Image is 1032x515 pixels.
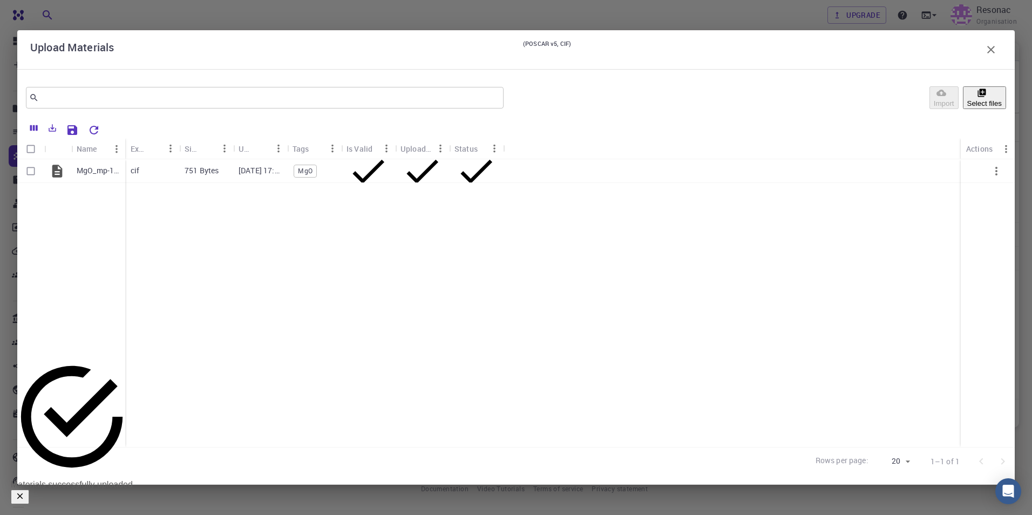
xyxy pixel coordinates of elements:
[253,140,270,157] button: Sort
[239,165,282,176] p: [DATE] 17:34 PM
[966,138,993,159] div: Actions
[347,138,372,159] div: Is Valid
[432,140,449,157] button: Menu
[378,140,395,157] button: Menu
[287,138,341,159] div: Tags
[294,166,316,175] span: MgO
[30,39,1002,60] div: Upload Materials
[216,140,233,157] button: Menu
[43,119,62,137] button: Export
[963,86,1006,109] button: Select files
[108,140,125,158] button: Menu
[239,138,253,159] div: Updated
[83,119,105,141] button: Reset Explorer Settings
[449,138,503,159] div: Status
[62,119,83,141] button: Save Explorer Settings
[20,7,53,17] span: サポート
[931,456,960,467] p: 1–1 of 1
[199,140,216,157] button: Sort
[179,138,233,159] div: Size
[11,480,133,490] div: Materials successfully uploaded
[77,138,97,159] div: Name
[341,138,395,159] div: Is Valid
[44,138,71,159] div: Icon
[25,119,43,137] button: Columns
[131,165,139,176] p: cif
[270,140,287,157] button: Menu
[961,138,1015,159] div: Actions
[125,138,179,159] div: Extension
[324,140,341,157] button: Menu
[131,138,145,159] div: Extension
[486,140,503,157] button: Menu
[816,455,868,467] p: Rows per page:
[454,138,478,159] div: Status
[71,138,125,159] div: Name
[395,138,449,159] div: Uploaded
[929,86,959,109] button: Import
[233,138,287,159] div: Updated
[77,165,120,176] p: MgO_mp-1265_computed.cif
[11,490,29,504] button: Close
[523,39,571,60] small: (POSCAR v5, CIF)
[400,138,432,159] div: Uploaded
[995,478,1021,504] div: Open Intercom Messenger
[145,140,162,157] button: Sort
[185,165,219,176] p: 751 Bytes
[997,140,1015,158] button: Menu
[873,453,913,469] div: 20
[162,140,179,157] button: Menu
[185,138,199,159] div: Size
[293,138,309,159] div: Tags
